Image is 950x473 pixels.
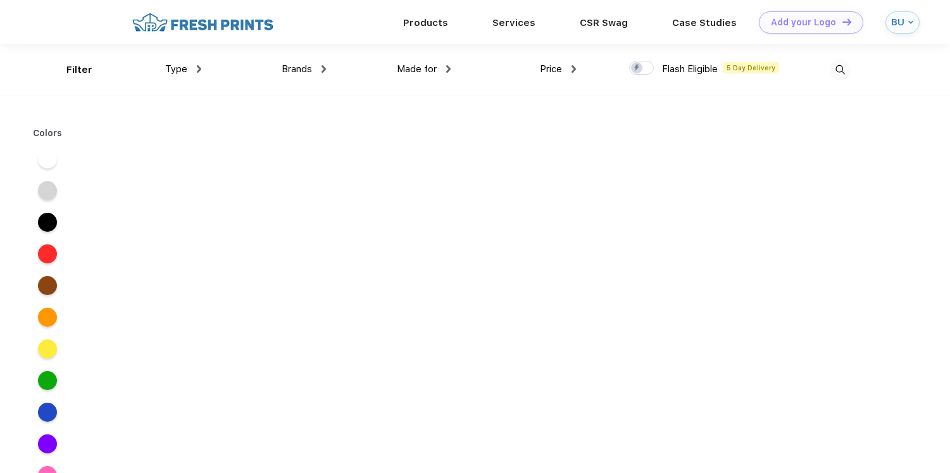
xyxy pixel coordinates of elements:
[891,17,905,28] div: BU
[197,65,201,73] img: dropdown.png
[66,63,92,77] div: Filter
[662,63,718,75] span: Flash Eligible
[723,62,779,73] span: 5 Day Delivery
[842,18,851,25] img: DT
[322,65,326,73] img: dropdown.png
[23,127,72,140] div: Colors
[492,17,535,28] a: Services
[830,60,851,80] img: desktop_search.svg
[771,17,836,28] div: Add your Logo
[282,63,312,75] span: Brands
[572,65,576,73] img: dropdown.png
[540,63,562,75] span: Price
[580,17,628,28] a: CSR Swag
[908,20,913,25] img: arrow_down_blue.svg
[397,63,437,75] span: Made for
[446,65,451,73] img: dropdown.png
[128,11,277,34] img: fo%20logo%202.webp
[165,63,187,75] span: Type
[403,17,448,28] a: Products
